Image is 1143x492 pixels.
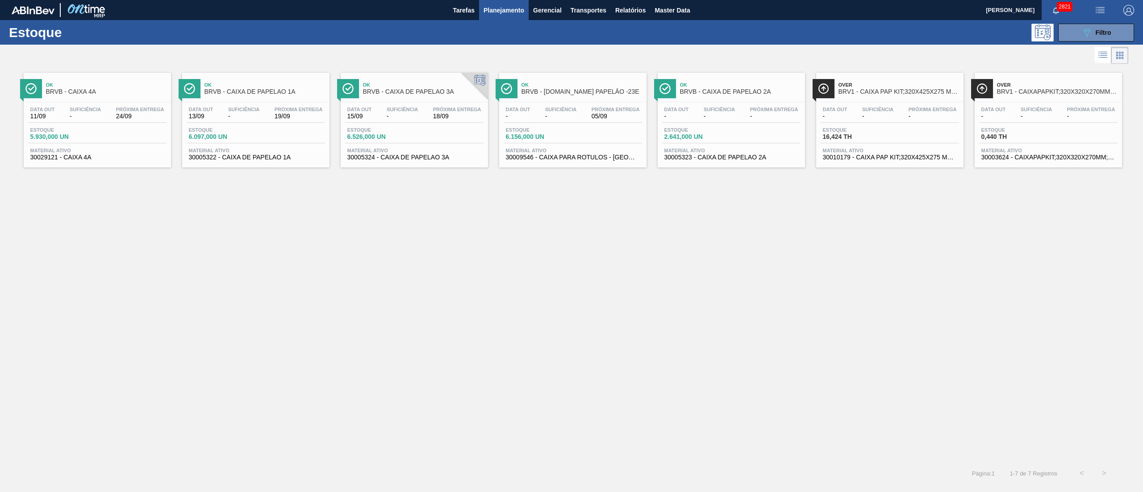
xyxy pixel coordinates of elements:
[818,83,829,94] img: Ícone
[659,83,671,94] img: Ícone
[664,154,798,161] span: 30005323 - CAIXA DE PAPELAO 2A
[981,148,1115,153] span: Material ativo
[347,133,410,140] span: 6.526,000 UN
[1057,2,1072,12] span: 2821
[506,154,640,161] span: 30009546 - CAIXA PARA ROTULOS - ARGENTINA
[823,113,847,120] span: -
[838,82,959,88] span: Over
[1123,5,1134,16] img: Logout
[521,82,642,88] span: Ok
[823,127,885,133] span: Estoque
[823,154,957,161] span: 30010179 - CAIXA PAP KIT;320X425X275 MM;PART B ANTA
[506,133,568,140] span: 6.156,000 UN
[204,82,325,88] span: Ok
[1008,470,1057,477] span: 1 - 7 de 7 Registros
[347,113,372,120] span: 15/09
[1021,107,1052,112] span: Suficiência
[501,83,512,94] img: Ícone
[823,133,885,140] span: 16,424 TH
[680,82,801,88] span: Ok
[116,113,164,120] span: 24/09
[363,88,484,95] span: BRVB - CAIXA DE PAPELAO 3A
[453,5,475,16] span: Tarefas
[275,107,323,112] span: Próxima Entrega
[1021,113,1052,120] span: -
[228,107,259,112] span: Suficiência
[909,107,957,112] span: Próxima Entrega
[997,82,1118,88] span: Over
[655,5,690,16] span: Master Data
[651,66,809,167] a: ÍconeOkBRVB - CAIXA DE PAPELAO 2AData out-Suficiência-Próxima Entrega-Estoque2.641,000 UNMaterial...
[506,148,640,153] span: Material ativo
[506,113,530,120] span: -
[9,27,148,38] h1: Estoque
[46,88,167,95] span: BRVB - CAIXA 4A
[189,107,213,112] span: Data out
[664,113,689,120] span: -
[1042,4,1070,17] button: Notificações
[968,66,1126,167] a: ÍconeOverBRV1 - CAIXAPAPKIT;320X320X270MM;;EXPORT;;EXData out-Suficiência-Próxima Entrega-Estoque...
[862,113,893,120] span: -
[571,5,606,16] span: Transportes
[30,113,55,120] span: 11/09
[492,66,651,167] a: ÍconeOkBRVB - [DOMAIN_NAME] PAPELÃO -23EData out-Suficiência-Próxima Entrega05/09Estoque6.156,000...
[12,6,54,14] img: TNhmsLtSVTkK8tSr43FrP2fwEKptu5GPRR3wAAAABJRU5ErkJggg==
[25,83,37,94] img: Ícone
[275,113,323,120] span: 19/09
[664,107,689,112] span: Data out
[347,107,372,112] span: Data out
[347,148,481,153] span: Material ativo
[664,148,798,153] span: Material ativo
[976,83,988,94] img: Ícone
[506,107,530,112] span: Data out
[704,107,735,112] span: Suficiência
[70,107,101,112] span: Suficiência
[862,107,893,112] span: Suficiência
[70,113,101,120] span: -
[823,107,847,112] span: Data out
[17,66,175,167] a: ÍconeOkBRVB - CAIXA 4AData out11/09Suficiência-Próxima Entrega24/09Estoque5.930,000 UNMaterial at...
[1093,462,1115,484] button: >
[838,88,959,95] span: BRV1 - CAIXA PAP KIT;320X425X275 MM;PART B A
[30,133,93,140] span: 5.930,000 UN
[750,107,798,112] span: Próxima Entrega
[30,148,164,153] span: Material ativo
[189,113,213,120] span: 13/09
[981,127,1044,133] span: Estoque
[506,127,568,133] span: Estoque
[981,133,1044,140] span: 0,440 TH
[347,154,481,161] span: 30005324 - CAIXA DE PAPELAO 3A
[387,107,418,112] span: Suficiência
[30,107,55,112] span: Data out
[592,107,640,112] span: Próxima Entrega
[823,148,957,153] span: Material ativo
[545,107,576,112] span: Suficiência
[363,82,484,88] span: Ok
[1031,24,1054,42] div: Pogramando: nenhum usuário selecionado
[981,107,1006,112] span: Data out
[387,113,418,120] span: -
[664,133,727,140] span: 2.641,000 UN
[189,154,323,161] span: 30005322 - CAIXA DE PAPELAO 1A
[1096,29,1111,36] span: Filtro
[615,5,646,16] span: Relatórios
[1067,107,1115,112] span: Próxima Entrega
[175,66,334,167] a: ÍconeOkBRVB - CAIXA DE PAPELAO 1AData out13/09Suficiência-Próxima Entrega19/09Estoque6.097,000 UN...
[184,83,195,94] img: Ícone
[972,470,995,477] span: Página : 1
[1067,113,1115,120] span: -
[533,5,562,16] span: Gerencial
[433,107,481,112] span: Próxima Entrega
[1095,47,1111,64] div: Visão em Lista
[750,113,798,120] span: -
[680,88,801,95] span: BRVB - CAIXA DE PAPELAO 2A
[997,88,1118,95] span: BRV1 - CAIXAPAPKIT;320X320X270MM;;EXPORT;;EX
[592,113,640,120] span: 05/09
[981,154,1115,161] span: 30003624 - CAIXAPAPKIT;320X320X270MM;;EXPORT;;EX
[1058,24,1134,42] button: Filtro
[189,127,251,133] span: Estoque
[116,107,164,112] span: Próxima Entrega
[1095,5,1105,16] img: userActions
[46,82,167,88] span: Ok
[704,113,735,120] span: -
